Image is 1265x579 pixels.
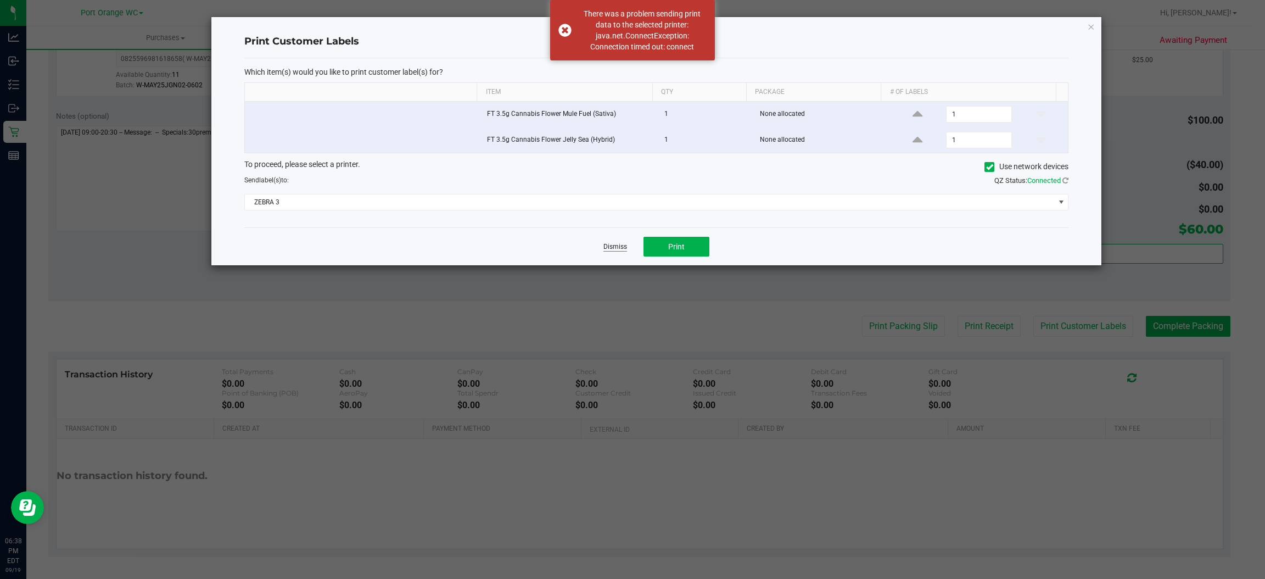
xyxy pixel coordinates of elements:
[244,176,289,184] span: Send to:
[746,83,881,102] th: Package
[477,83,652,102] th: Item
[753,127,890,153] td: None allocated
[658,127,753,153] td: 1
[753,102,890,127] td: None allocated
[652,83,746,102] th: Qty
[994,176,1068,185] span: QZ Status:
[881,83,1056,102] th: # of labels
[245,194,1054,210] span: ZEBRA 3
[244,35,1068,49] h4: Print Customer Labels
[578,8,707,52] div: There was a problem sending print data to the selected printer: java.net.ConnectException: Connec...
[480,102,658,127] td: FT 3.5g Cannabis Flower Mule Fuel (Sativa)
[984,161,1068,172] label: Use network devices
[603,242,627,252] a: Dismiss
[658,102,753,127] td: 1
[1027,176,1061,185] span: Connected
[259,176,281,184] span: label(s)
[11,491,44,524] iframe: Resource center
[668,242,685,251] span: Print
[236,159,1077,175] div: To proceed, please select a printer.
[244,67,1068,77] p: Which item(s) would you like to print customer label(s) for?
[480,127,658,153] td: FT 3.5g Cannabis Flower Jelly Sea (Hybrid)
[643,237,709,257] button: Print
